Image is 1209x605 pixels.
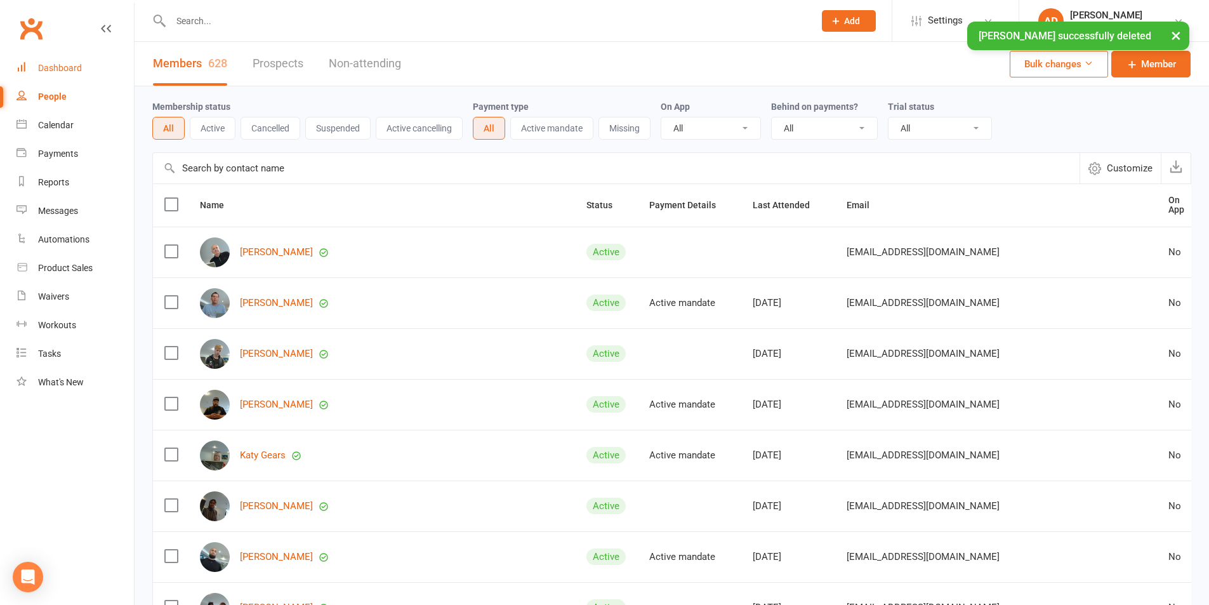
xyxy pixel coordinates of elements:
div: [DATE] [753,298,824,309]
div: [PERSON_NAME] [1070,10,1142,21]
div: AD [1038,8,1064,34]
div: [DATE] [753,552,824,562]
span: Email [847,200,883,210]
a: Members628 [153,42,227,86]
button: All [152,117,185,140]
div: Workouts [38,320,76,330]
span: [EMAIL_ADDRESS][DOMAIN_NAME] [847,392,1000,416]
a: Messages [17,197,134,225]
button: Active cancelling [376,117,463,140]
span: Member [1141,57,1176,72]
div: Active [586,447,626,463]
a: [PERSON_NAME] [240,399,313,410]
button: Email [847,197,883,213]
div: Open Intercom Messenger [13,562,43,592]
button: Name [200,197,238,213]
div: Tasks [38,349,61,359]
div: No [1168,247,1184,258]
button: Missing [598,117,651,140]
span: Settings [928,6,963,35]
div: Active [586,396,626,413]
a: Payments [17,140,134,168]
a: Automations [17,225,134,254]
div: Active [586,295,626,311]
span: Status [586,200,626,210]
div: Active mandate [649,399,730,410]
div: [PERSON_NAME] successfully deleted [967,22,1189,50]
a: People [17,83,134,111]
span: Customize [1107,161,1153,176]
a: Clubworx [15,13,47,44]
div: No [1168,399,1184,410]
a: Member [1111,51,1191,77]
div: Active [586,498,626,514]
a: Waivers [17,283,134,311]
span: Add [844,16,860,26]
span: [EMAIL_ADDRESS][DOMAIN_NAME] [847,443,1000,467]
button: Payment Details [649,197,730,213]
span: [EMAIL_ADDRESS][DOMAIN_NAME] [847,240,1000,264]
span: Last Attended [753,200,824,210]
a: Calendar [17,111,134,140]
div: Calendar [38,120,74,130]
span: Name [200,200,238,210]
span: [EMAIL_ADDRESS][DOMAIN_NAME] [847,342,1000,366]
div: Active mandate [649,552,730,562]
div: Messages [38,206,78,216]
div: [DATE] [753,349,824,359]
a: [PERSON_NAME] [240,501,313,512]
div: Active [586,345,626,362]
a: Dashboard [17,54,134,83]
div: No [1168,552,1184,562]
label: Payment type [473,102,529,112]
a: [PERSON_NAME] [240,298,313,309]
button: All [473,117,505,140]
div: Waivers [38,291,69,302]
button: × [1165,22,1187,49]
label: Trial status [888,102,934,112]
div: Active [586,548,626,565]
div: Automations [38,234,89,244]
a: Tasks [17,340,134,368]
div: Active mandate [649,450,730,461]
a: [PERSON_NAME] [240,247,313,258]
div: No [1168,501,1184,512]
div: Active mandate [649,298,730,309]
button: Bulk changes [1010,51,1108,77]
div: [DATE] [753,399,824,410]
button: Last Attended [753,197,824,213]
div: Active [586,244,626,260]
a: Katy Gears [240,450,286,461]
div: No [1168,349,1184,359]
div: [DATE] [753,501,824,512]
input: Search by contact name [153,153,1080,183]
label: Behind on payments? [771,102,858,112]
div: People [38,91,67,102]
button: Cancelled [241,117,300,140]
a: [PERSON_NAME] [240,552,313,562]
label: On App [661,102,690,112]
div: Product Sales [38,263,93,273]
span: Payment Details [649,200,730,210]
a: Reports [17,168,134,197]
div: Reports [38,177,69,187]
input: Search... [167,12,805,30]
a: What's New [17,368,134,397]
div: What's New [38,377,84,387]
div: No [1168,450,1184,461]
div: [DATE] [753,450,824,461]
div: Payments [38,149,78,159]
label: Membership status [152,102,230,112]
button: Active [190,117,235,140]
a: Product Sales [17,254,134,283]
a: [PERSON_NAME] [240,349,313,359]
span: [EMAIL_ADDRESS][DOMAIN_NAME] [847,494,1000,518]
a: Prospects [253,42,303,86]
span: [EMAIL_ADDRESS][DOMAIN_NAME] [847,545,1000,569]
div: Dashboard [38,63,82,73]
div: 628 [208,57,227,70]
button: Status [586,197,626,213]
button: Customize [1080,153,1161,183]
button: Suspended [305,117,371,140]
span: [EMAIL_ADDRESS][DOMAIN_NAME] [847,291,1000,315]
